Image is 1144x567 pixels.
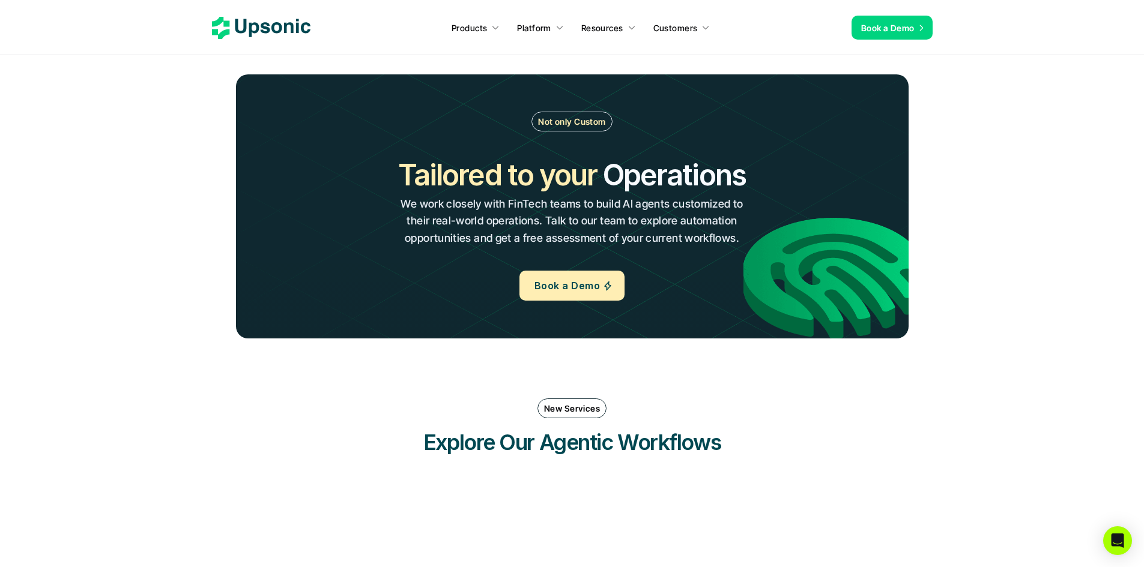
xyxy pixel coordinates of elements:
p: New Services [544,402,600,415]
p: We work closely with FinTech teams to build AI agents customized to their real-world operations. ... [398,196,746,247]
p: Book a Demo [534,277,600,295]
a: Book a Demo [519,271,625,301]
div: Open Intercom Messenger [1103,526,1132,555]
p: Resources [581,22,623,34]
a: Products [444,17,507,38]
h3: Explore Our Agentic Workflows [392,427,752,457]
h2: Operations [603,155,746,195]
h2: Tailored to your [398,155,597,195]
p: Book a Demo [861,22,915,34]
p: Platform [517,22,551,34]
p: Not only Custom [538,115,605,128]
p: Customers [653,22,698,34]
p: Products [452,22,487,34]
